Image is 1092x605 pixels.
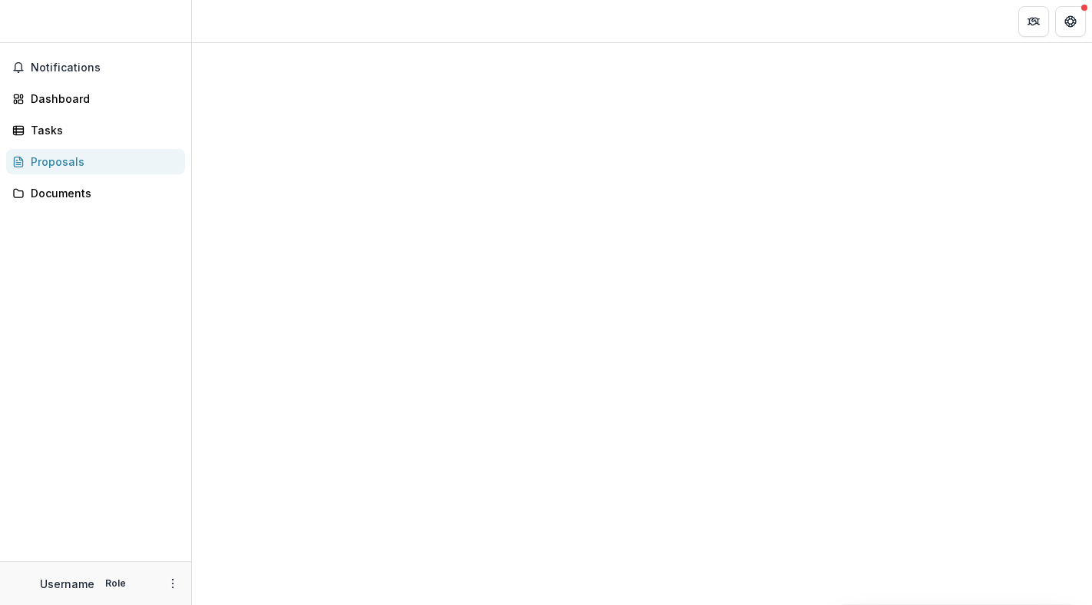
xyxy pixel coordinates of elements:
[31,154,173,170] div: Proposals
[164,574,182,593] button: More
[6,55,185,80] button: Notifications
[6,180,185,206] a: Documents
[31,91,173,107] div: Dashboard
[31,185,173,201] div: Documents
[31,61,179,74] span: Notifications
[1055,6,1086,37] button: Get Help
[1018,6,1049,37] button: Partners
[6,86,185,111] a: Dashboard
[101,577,131,590] p: Role
[31,122,173,138] div: Tasks
[6,117,185,143] a: Tasks
[6,149,185,174] a: Proposals
[40,576,94,592] p: Username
